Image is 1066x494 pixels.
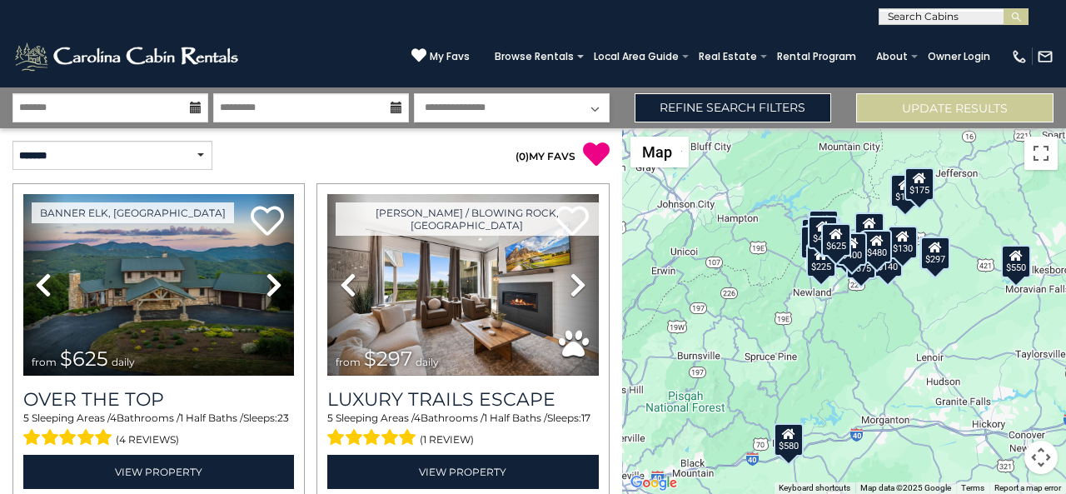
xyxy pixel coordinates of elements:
[327,388,598,411] a: Luxury Trails Escape
[961,483,984,492] a: Terms
[581,412,590,424] span: 17
[327,194,598,376] img: thumbnail_168695581.jpeg
[12,40,243,73] img: White-1-2.png
[420,429,474,451] span: (1 review)
[994,483,1061,492] a: Report a map error
[1024,137,1058,170] button: Toggle fullscreen view
[642,143,672,161] span: Map
[904,167,934,200] div: $175
[414,412,421,424] span: 4
[630,137,689,167] button: Change map style
[1037,48,1054,65] img: mail-regular-white.png
[890,174,920,207] div: $175
[690,45,765,68] a: Real Estate
[336,202,598,236] a: [PERSON_NAME] / Blowing Rock, [GEOGRAPHIC_DATA]
[860,483,951,492] span: Map data ©2025 Google
[585,45,687,68] a: Local Area Guide
[888,226,918,259] div: $130
[32,202,234,223] a: Banner Elk, [GEOGRAPHIC_DATA]
[336,356,361,368] span: from
[516,150,575,162] a: (0)MY FAVS
[1001,244,1031,277] div: $550
[779,482,850,494] button: Keyboard shortcuts
[626,472,681,494] a: Open this area in Google Maps (opens a new window)
[430,49,470,64] span: My Favs
[862,229,892,262] div: $480
[23,412,29,424] span: 5
[921,237,951,270] div: $297
[868,45,916,68] a: About
[486,45,582,68] a: Browse Rentals
[838,232,868,265] div: $400
[23,411,294,451] div: Sleeping Areas / Bathrooms / Sleeps:
[411,47,470,65] a: My Favs
[808,215,838,248] div: $425
[1024,441,1058,474] button: Map camera controls
[801,225,831,258] div: $230
[873,243,903,277] div: $140
[809,209,839,242] div: $125
[110,412,117,424] span: 4
[364,347,412,371] span: $297
[769,45,864,68] a: Rental Program
[277,412,289,424] span: 23
[847,245,877,278] div: $375
[626,472,681,494] img: Google
[327,455,598,489] a: View Property
[180,412,243,424] span: 1 Half Baths /
[251,204,284,240] a: Add to favorites
[327,412,333,424] span: 5
[821,223,851,257] div: $625
[516,150,529,162] span: ( )
[519,150,526,162] span: 0
[416,356,439,368] span: daily
[484,412,547,424] span: 1 Half Baths /
[1011,48,1028,65] img: phone-regular-white.png
[23,455,294,489] a: View Property
[854,212,884,246] div: $349
[23,194,294,376] img: thumbnail_167153549.jpeg
[775,422,804,456] div: $580
[23,388,294,411] a: Over The Top
[635,93,832,122] a: Refine Search Filters
[112,356,135,368] span: daily
[32,356,57,368] span: from
[60,347,108,371] span: $625
[856,93,1054,122] button: Update Results
[327,411,598,451] div: Sleeping Areas / Bathrooms / Sleeps:
[919,45,999,68] a: Owner Login
[116,429,179,451] span: (4 reviews)
[807,244,837,277] div: $225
